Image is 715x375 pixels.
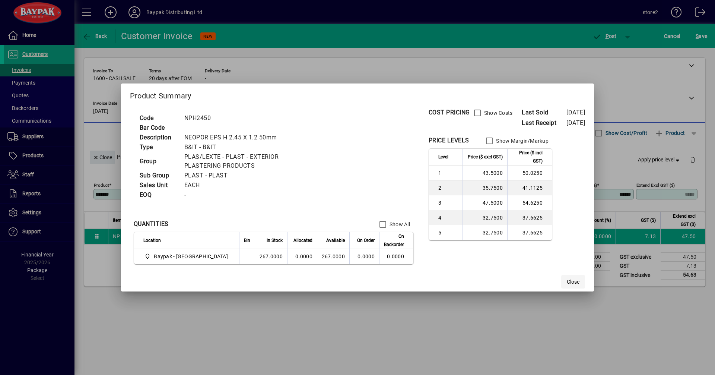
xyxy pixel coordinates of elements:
span: Available [326,236,345,245]
span: Baypak - Onekawa [143,252,231,261]
div: PRICE LEVELS [429,136,469,145]
td: NPH2450 [181,113,316,123]
span: [DATE] [566,119,585,126]
h2: Product Summary [121,83,594,105]
td: NEOPOR EPS H 2.45 X 1.2 50mm [181,133,316,142]
td: Description [136,133,181,142]
span: 3 [438,199,458,207]
td: 35.7500 [463,180,507,195]
td: - [181,190,316,200]
td: 37.6625 [507,225,552,240]
td: EACH [181,180,316,190]
span: In Stock [267,236,283,245]
td: Sub Group [136,171,181,180]
span: 0.0000 [357,253,375,259]
td: 50.0250 [507,166,552,180]
label: Show Margin/Markup [495,137,549,145]
td: 47.5000 [463,195,507,210]
td: B&IT - B&IT [181,142,316,152]
label: Show All [388,221,410,228]
span: [DATE] [566,109,585,116]
label: Show Costs [483,109,513,117]
span: 1 [438,169,458,177]
td: 32.7500 [463,225,507,240]
td: EOQ [136,190,181,200]
span: Close [567,278,579,286]
td: Sales Unit [136,180,181,190]
td: Type [136,142,181,152]
td: Bar Code [136,123,181,133]
td: 32.7500 [463,210,507,225]
td: 267.0000 [317,249,349,264]
button: Close [561,275,585,289]
td: 0.0000 [379,249,413,264]
span: Price ($ incl GST) [512,149,543,165]
td: 0.0000 [287,249,317,264]
td: 54.6250 [507,195,552,210]
span: Price ($ excl GST) [468,153,503,161]
span: On Order [357,236,375,245]
td: PLAS/LEXTE - PLAST - EXTERIOR PLASTERING PRODUCTS [181,152,316,171]
span: Last Receipt [522,119,566,127]
span: Location [143,236,161,245]
span: On Backorder [384,232,404,249]
td: 43.5000 [463,166,507,180]
td: PLAST - PLAST [181,171,316,180]
span: Allocated [293,236,312,245]
span: Bin [244,236,250,245]
td: 41.1125 [507,180,552,195]
span: 5 [438,229,458,236]
span: Baypak - [GEOGRAPHIC_DATA] [154,253,228,260]
td: Code [136,113,181,123]
span: 2 [438,184,458,192]
span: Last Sold [522,108,566,117]
div: QUANTITIES [134,220,169,229]
td: 267.0000 [255,249,287,264]
span: Level [438,153,448,161]
td: Group [136,152,181,171]
div: COST PRICING [429,108,470,117]
td: 37.6625 [507,210,552,225]
span: 4 [438,214,458,221]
